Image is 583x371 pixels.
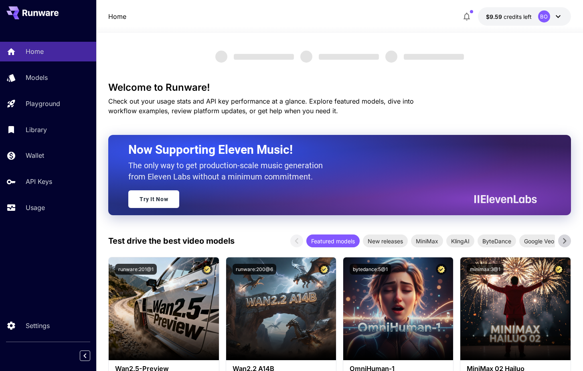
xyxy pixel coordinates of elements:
button: Certified Model – Vetted for best performance and includes a commercial license. [553,264,564,275]
div: $9.59326 [486,12,532,21]
p: Test drive the best video models [108,235,235,247]
span: KlingAI [446,237,474,245]
button: $9.59326BO [478,7,571,26]
button: runware:201@1 [115,264,157,275]
button: Certified Model – Vetted for best performance and includes a commercial license. [202,264,213,275]
button: Certified Model – Vetted for best performance and includes a commercial license. [436,264,447,275]
div: ByteDance [478,234,516,247]
p: Wallet [26,151,44,160]
p: Settings [26,321,50,330]
button: Certified Model – Vetted for best performance and includes a commercial license. [319,264,330,275]
span: New releases [363,237,408,245]
span: $9.59 [486,13,504,20]
div: Collapse sidebar [86,349,96,363]
nav: breadcrumb [108,12,126,21]
span: ByteDance [478,237,516,245]
p: Home [26,47,44,56]
p: Library [26,125,47,135]
span: Check out your usage stats and API key performance at a glance. Explore featured models, dive int... [108,97,414,115]
button: bytedance:5@1 [350,264,391,275]
span: Featured models [306,237,360,245]
p: API Keys [26,177,52,186]
img: alt [109,257,219,360]
p: Models [26,73,48,82]
a: Try It Now [128,190,179,208]
div: Google Veo [519,234,559,247]
div: MiniMax [411,234,443,247]
span: credits left [504,13,532,20]
div: KlingAI [446,234,474,247]
img: alt [343,257,453,360]
span: Google Veo [519,237,559,245]
h2: Now Supporting Eleven Music! [128,142,530,157]
a: Home [108,12,126,21]
p: Usage [26,203,45,212]
button: runware:200@6 [233,264,276,275]
button: Collapse sidebar [80,351,90,361]
h3: Welcome to Runware! [108,82,571,93]
img: alt [460,257,570,360]
p: Playground [26,99,60,108]
button: minimax:3@1 [467,264,504,275]
span: MiniMax [411,237,443,245]
div: New releases [363,234,408,247]
div: Featured models [306,234,360,247]
img: alt [226,257,336,360]
p: The only way to get production-scale music generation from Eleven Labs without a minimum commitment. [128,160,329,182]
div: BO [538,10,550,22]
